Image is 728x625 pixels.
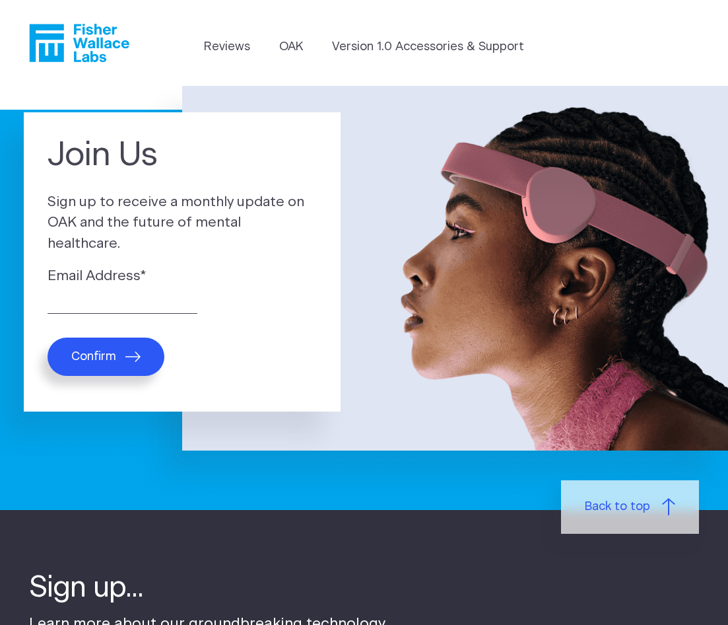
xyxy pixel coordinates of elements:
p: Sign up to receive a monthly update on OAK and the future of mental healthcare. [48,192,317,254]
span: Back to top [585,498,650,516]
a: Reviews [204,38,250,56]
a: Fisher Wallace [29,24,129,62]
h1: Join Us [48,136,317,175]
span: Confirm [71,349,116,364]
button: Confirm [48,338,164,376]
a: OAK [279,38,303,56]
a: Version 1.0 Accessories & Support [332,38,524,56]
label: Email Address [48,266,317,287]
a: Back to top [561,480,699,534]
h4: Sign up... [29,568,389,607]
